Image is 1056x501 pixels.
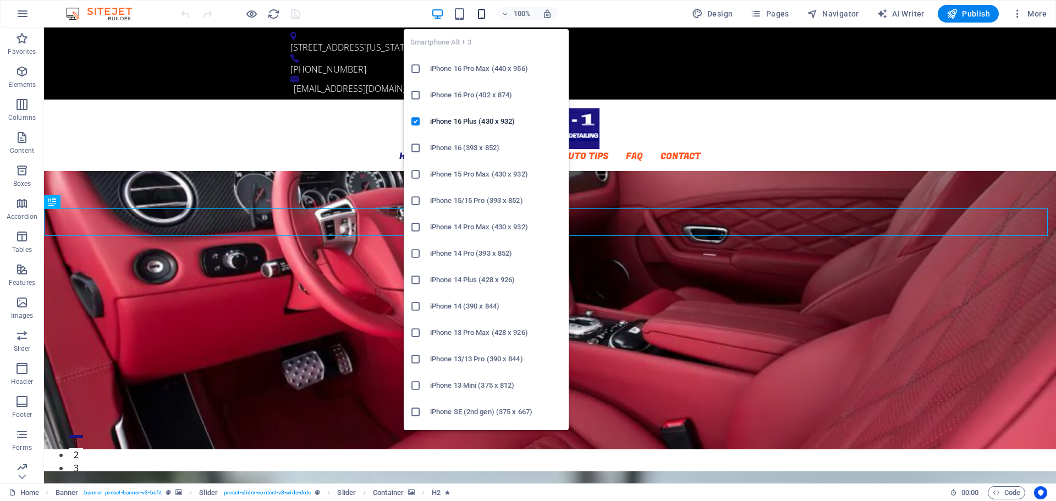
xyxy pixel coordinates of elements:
button: Navigator [802,5,864,23]
span: Pages [750,8,789,19]
span: Navigator [807,8,859,19]
span: Click to select. Double-click to edit [337,486,356,499]
span: Click to select. Double-click to edit [199,486,218,499]
span: Click to select. Double-click to edit [432,486,441,499]
span: Code [993,486,1020,499]
button: Pages [746,5,793,23]
h6: iPhone 14 Plus (428 x 926) [430,273,562,287]
span: Click to select. Double-click to edit [373,486,404,499]
h6: iPhone 16 (393 x 852) [430,141,562,155]
button: 3 [25,434,39,437]
div: Design (Ctrl+Alt+Y) [687,5,738,23]
p: Tables [12,245,32,254]
p: Footer [12,410,32,419]
a: Click to cancel selection. Double-click to open Pages [9,486,39,499]
span: 00 00 [961,486,978,499]
span: . banner .preset-banner-v3-befit [82,486,162,499]
button: reload [267,7,280,20]
i: This element contains a background [408,489,415,496]
p: Boxes [13,179,31,188]
p: Content [10,146,34,155]
button: Code [988,486,1025,499]
i: This element is a customizable preset [315,489,320,496]
h6: iPhone 16 Pro (402 x 874) [430,89,562,102]
button: 100% [497,7,536,20]
p: Accordion [7,212,37,221]
i: This element contains a background [175,489,182,496]
h6: iPhone 13 Pro Max (428 x 926) [430,326,562,339]
span: : [969,488,971,497]
button: Publish [938,5,999,23]
p: Favorites [8,47,36,56]
h6: iPhone 16 Pro Max (440 x 956) [430,62,562,75]
span: Publish [947,8,990,19]
h6: iPhone 14 Pro Max (430 x 932) [430,221,562,234]
p: Images [11,311,34,320]
i: Element contains an animation [445,489,450,496]
span: . preset-slider-content-v3-wide-dots [222,486,311,499]
h6: Session time [950,486,979,499]
h6: iPhone 14 Pro (393 x 852) [430,247,562,260]
h6: iPhone SE (2nd gen) (375 x 667) [430,405,562,419]
img: Editor Logo [63,7,146,20]
i: This element is a customizable preset [166,489,171,496]
nav: breadcrumb [56,486,450,499]
h6: 100% [514,7,531,20]
i: On resize automatically adjust zoom level to fit chosen device. [542,9,552,19]
span: Click to select. Double-click to edit [56,486,79,499]
h6: iPhone 15 Pro Max (430 x 932) [430,168,562,181]
h6: iPhone 14 (390 x 844) [430,300,562,313]
button: Click here to leave preview mode and continue editing [245,7,258,20]
button: 1 [25,408,39,410]
p: Header [11,377,33,386]
button: Usercentrics [1034,486,1047,499]
p: Forms [12,443,32,452]
span: More [1012,8,1047,19]
button: Design [687,5,738,23]
button: More [1008,5,1051,23]
h6: iPhone 13 Mini (375 x 812) [430,379,562,392]
span: Design [692,8,733,19]
h6: iPhone 13/13 Pro (390 x 844) [430,353,562,366]
p: Features [9,278,35,287]
p: Columns [8,113,36,122]
p: Elements [8,80,36,89]
i: Reload page [267,8,280,20]
span: AI Writer [877,8,925,19]
h6: iPhone 15/15 Pro (393 x 852) [430,194,562,207]
button: 2 [25,421,39,423]
h6: iPhone 16 Plus (430 x 932) [430,115,562,128]
p: Slider [14,344,31,353]
button: AI Writer [872,5,929,23]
